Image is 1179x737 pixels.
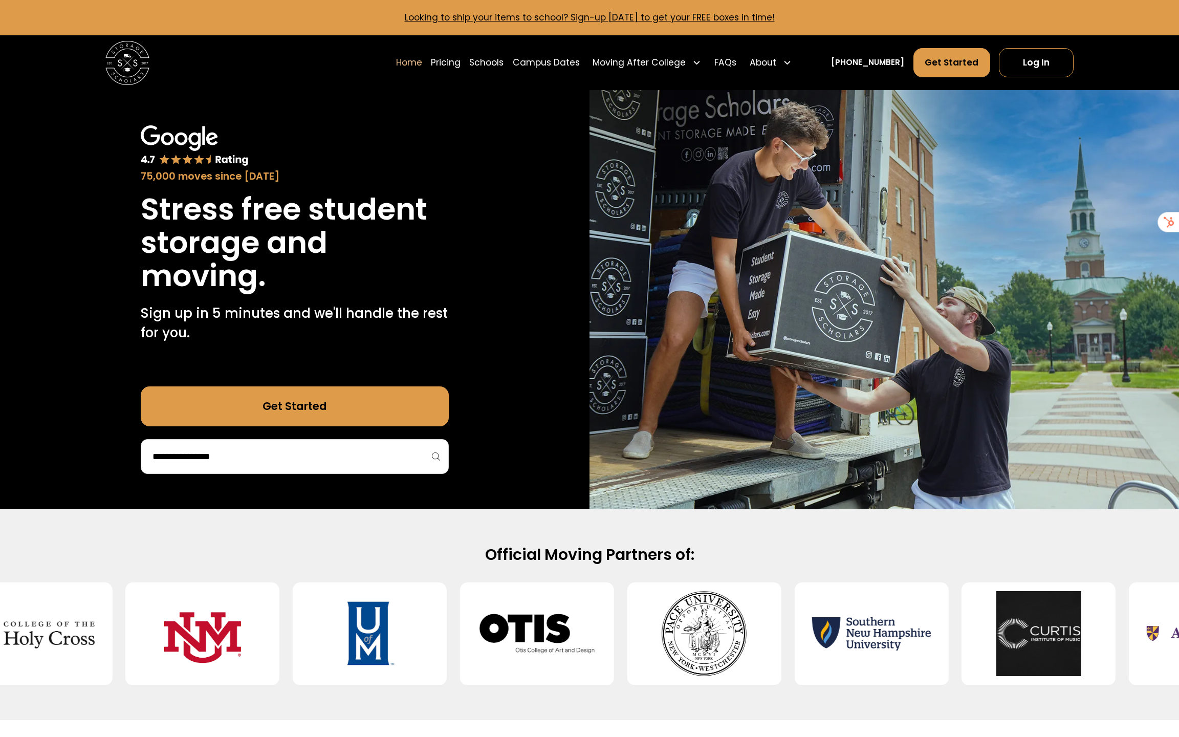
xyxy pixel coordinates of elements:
img: Storage Scholars makes moving and storage easy. [589,90,1179,509]
img: Otis College of Art and Design [477,591,596,676]
a: FAQs [714,47,736,78]
img: Google 4.7 star rating [141,125,249,167]
div: Moving After College [588,47,706,78]
img: University of Memphis [310,591,429,676]
p: Sign up in 5 minutes and we'll handle the rest for you. [141,304,449,343]
a: Schools [469,47,504,78]
a: Pricing [431,47,461,78]
div: Moving After College [593,56,686,70]
a: Get Started [141,386,449,426]
div: About [745,47,796,78]
a: Log In [999,48,1074,78]
a: Campus Dates [513,47,580,78]
a: Home [396,47,422,78]
img: Curtis Institute of Music [979,591,1098,676]
div: 75,000 moves since [DATE] [141,169,449,184]
img: Storage Scholars main logo [105,41,149,85]
h1: Stress free student storage and moving. [141,192,449,292]
div: About [750,56,776,70]
a: Get Started [913,48,990,78]
img: Pace University - Pleasantville [645,591,763,676]
a: home [105,41,149,85]
a: Looking to ship your items to school? Sign-up [DATE] to get your FREE boxes in time! [405,11,775,24]
img: Southern New Hampshire University [812,591,931,676]
h2: Official Moving Partners of: [237,545,942,565]
a: [PHONE_NUMBER] [831,57,904,69]
img: University of New Mexico [143,591,262,676]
